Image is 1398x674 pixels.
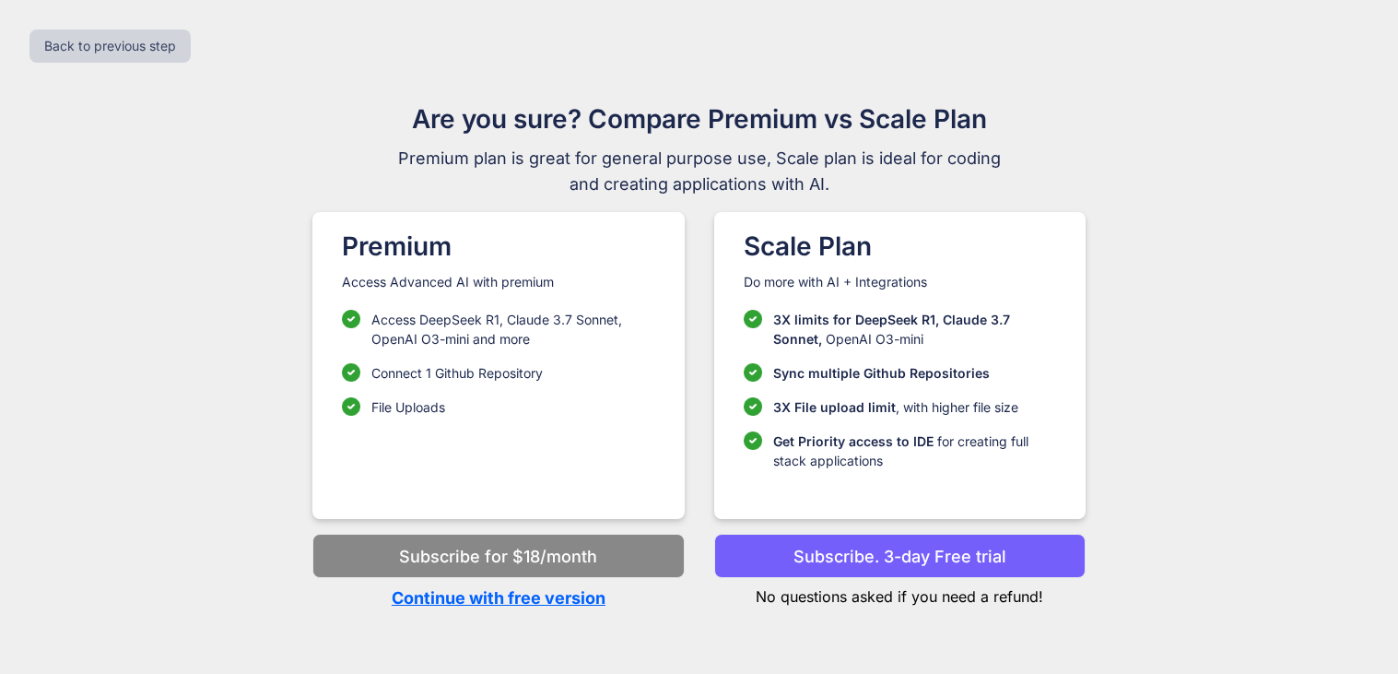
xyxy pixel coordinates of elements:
p: Access Advanced AI with premium [342,273,654,291]
button: Subscribe for $18/month [312,534,684,578]
p: No questions asked if you need a refund! [714,578,1086,608]
h1: Scale Plan [744,227,1056,266]
img: checklist [744,363,762,382]
p: Continue with free version [312,585,684,610]
img: checklist [342,397,360,416]
span: Get Priority access to IDE [773,433,934,449]
p: Do more with AI + Integrations [744,273,1056,291]
p: Subscribe for $18/month [399,544,597,569]
span: 3X File upload limit [773,399,896,415]
img: checklist [744,310,762,328]
img: checklist [342,363,360,382]
p: Subscribe. 3-day Free trial [793,544,1006,569]
span: Premium plan is great for general purpose use, Scale plan is ideal for coding and creating applic... [390,146,1009,197]
img: checklist [744,397,762,416]
p: Access DeepSeek R1, Claude 3.7 Sonnet, OpenAI O3-mini and more [371,310,654,349]
p: Sync multiple Github Repositories [773,363,990,383]
img: checklist [342,310,360,328]
img: checklist [744,432,762,450]
button: Back to previous step [29,30,191,63]
p: Connect 1 Github Repository [371,363,543,383]
p: , with higher file size [773,397,1018,417]
h1: Are you sure? Compare Premium vs Scale Plan [390,100,1009,138]
button: Subscribe. 3-day Free trial [714,534,1086,578]
p: OpenAI O3-mini [773,310,1056,349]
span: 3X limits for DeepSeek R1, Claude 3.7 Sonnet, [773,312,1010,347]
h1: Premium [342,227,654,266]
p: File Uploads [371,397,445,417]
p: for creating full stack applications [773,432,1056,470]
